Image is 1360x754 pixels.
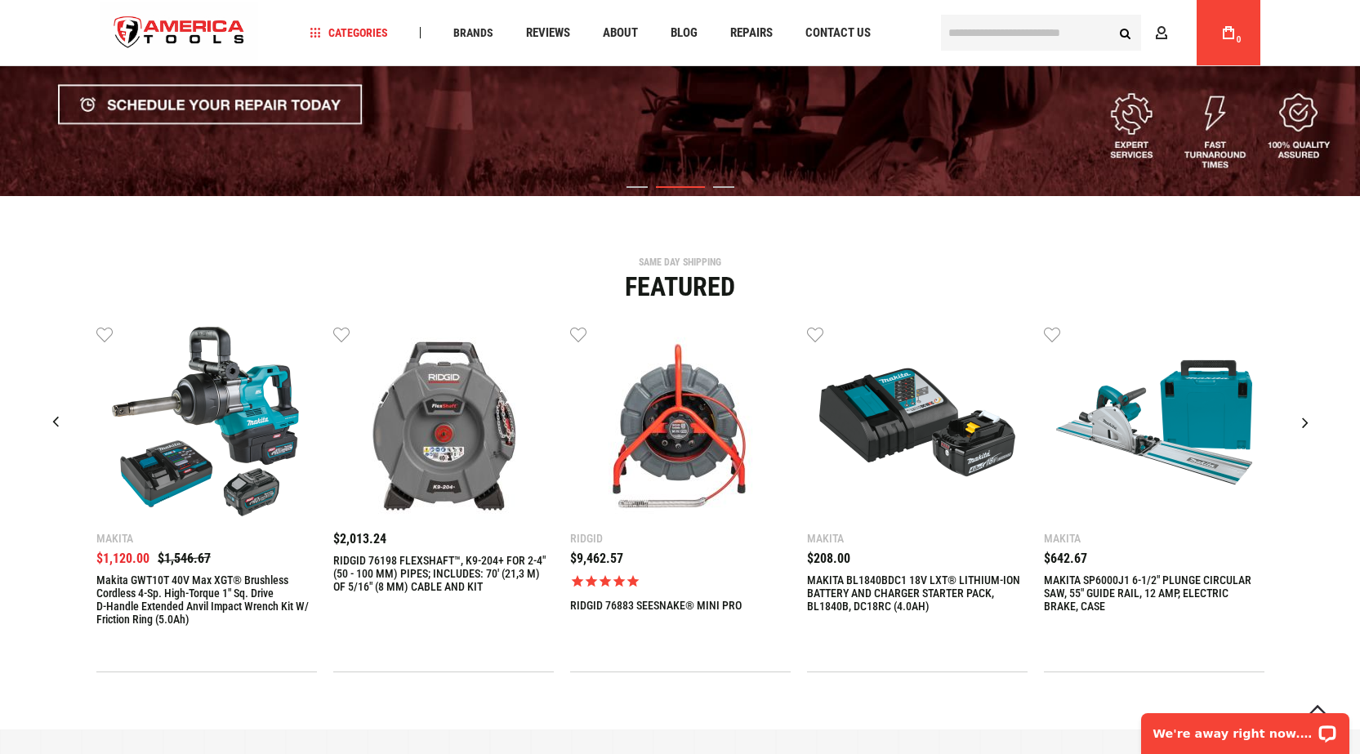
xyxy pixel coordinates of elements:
span: Reviews [526,27,570,39]
span: Categories [310,27,388,38]
iframe: LiveChat chat widget [1130,703,1360,754]
a: MAKITA BL1840BDC1 18V LXT® LITHIUM-ION BATTERY AND CHARGER STARTER PACK, BL1840B, DC18RC (4.0AH) [807,324,1028,524]
a: MAKITA SP6000J1 6-1/2" PLUNGE CIRCULAR SAW, 55" GUIDE RAIL, 12 AMP, ELECTRIC BRAKE, CASE [1044,573,1264,613]
button: Search [1110,17,1141,48]
span: Rated 5.0 out of 5 stars 1 reviews [570,573,791,589]
div: 2 / 9 [333,324,554,672]
img: RIDGID 76883 SEESNAKE® MINI PRO [582,324,778,520]
span: About [603,27,638,39]
a: RIDGID 76883 SEESNAKE® MINI PRO [570,599,742,612]
a: MAKITA BL1840BDC1 18V LXT® LITHIUM-ION BATTERY AND CHARGER STARTER PACK, BL1840B, DC18RC (4.0AH) [807,573,1028,613]
span: $2,013.24 [333,531,386,547]
div: Makita [807,533,1028,544]
span: Contact Us [805,27,871,39]
span: $208.00 [807,551,850,566]
span: Repairs [730,27,773,39]
a: About [595,22,645,44]
div: Previous slide [35,402,76,443]
a: MAKITA SP6000J1 6-1/2" PLUNGE CIRCULAR SAW, 55" GUIDE RAIL, 12 AMP, ELECTRIC BRAKE, CASE [1044,324,1264,524]
a: store logo [100,2,259,64]
img: MAKITA BL1840BDC1 18V LXT® LITHIUM-ION BATTERY AND CHARGER STARTER PACK, BL1840B, DC18RC (4.0AH) [819,324,1015,520]
a: Blog [663,22,705,44]
div: Ridgid [570,533,791,544]
a: Categories [302,22,395,44]
div: 3 / 9 [570,324,791,672]
span: Blog [671,27,698,39]
a: RIDGID 76883 SEESNAKE® MINI PRO [570,324,791,524]
img: Makita GWT10T 40V max XGT® Brushless Cordless 4‑Sp. High‑Torque 1" Sq. Drive D‑Handle Extended An... [109,324,305,520]
a: Brands [446,22,501,44]
span: $9,462.57 [570,551,623,566]
div: 4 / 9 [807,324,1028,672]
span: Brands [453,27,493,38]
a: Makita GWT10T 40V max XGT® Brushless Cordless 4‑Sp. High‑Torque 1" Sq. Drive D‑Handle Extended An... [96,573,317,626]
a: Makita GWT10T 40V max XGT® Brushless Cordless 4‑Sp. High‑Torque 1" Sq. Drive D‑Handle Extended An... [96,324,317,524]
div: Makita [1044,533,1264,544]
div: Makita [96,533,317,544]
a: RIDGID 76198 FLEXSHAFT™, K9-204+ FOR 2-4" (50 - 100 MM) PIPES; INCLUDES: 70' (21,3 M) OF 5/16" (8... [333,554,554,593]
div: SAME DAY SHIPPING [96,257,1264,267]
a: Repairs [723,22,780,44]
div: Next slide [1285,402,1326,443]
span: $642.67 [1044,551,1087,566]
img: America Tools [100,2,259,64]
div: 5 / 9 [1044,324,1264,672]
img: RIDGID 76198 FLEXSHAFT™, K9-204+ FOR 2-4 [346,324,542,520]
span: 0 [1237,35,1242,44]
a: Contact Us [798,22,878,44]
div: Featured [96,274,1264,300]
span: $1,120.00 [96,551,149,566]
a: RIDGID 76198 FLEXSHAFT™, K9-204+ FOR 2-4 [333,324,554,524]
a: Reviews [519,22,577,44]
img: MAKITA SP6000J1 6-1/2" PLUNGE CIRCULAR SAW, 55" GUIDE RAIL, 12 AMP, ELECTRIC BRAKE, CASE [1056,324,1252,520]
div: 1 / 9 [96,324,317,672]
span: $1,546.67 [158,551,211,566]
